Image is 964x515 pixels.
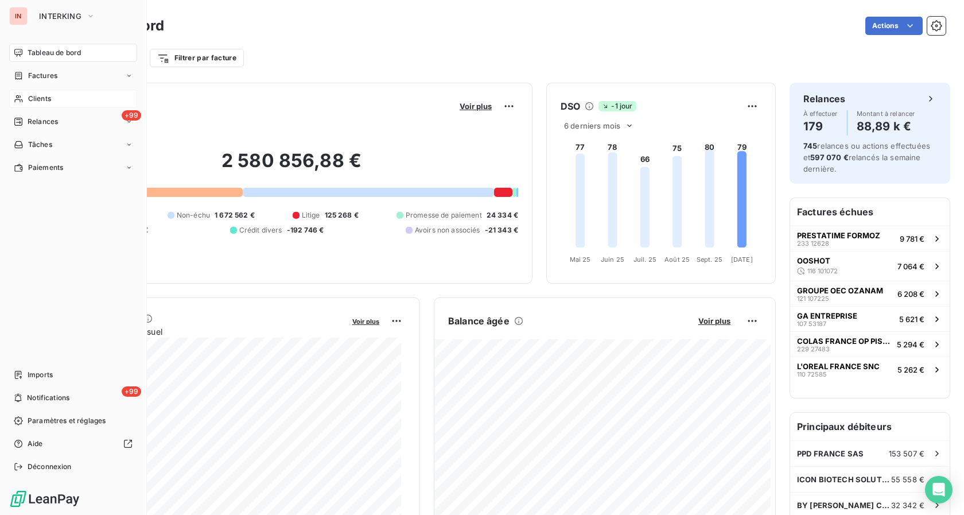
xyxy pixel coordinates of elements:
[790,198,950,226] h6: Factures échues
[803,92,845,106] h6: Relances
[925,476,953,504] div: Open Intercom Messenger
[865,17,923,35] button: Actions
[150,49,244,67] button: Filtrer par facture
[797,475,891,484] span: ICON BIOTECH SOLUTION
[897,365,924,374] span: 5 262 €
[215,210,255,220] span: 1 672 562 €
[570,255,591,264] tspan: Mai 25
[487,210,518,220] span: 24 334 €
[9,490,80,508] img: Logo LeanPay
[797,240,829,247] span: 233 12628
[797,320,826,327] span: 107 53187
[797,336,892,346] span: COLAS FRANCE OP PISTE 1
[460,102,492,111] span: Voir plus
[797,346,830,353] span: 229 27483
[349,316,383,326] button: Voir plus
[28,48,81,58] span: Tableau de bord
[28,71,57,81] span: Factures
[790,226,950,251] button: PRESTATIME FORMOZ233 126289 781 €
[797,311,857,320] span: GA ENTREPRISE
[302,210,320,220] span: Litige
[803,141,817,150] span: 745
[65,149,518,184] h2: 2 580 856,88 €
[797,371,827,378] span: 110 72585
[807,268,838,274] span: 116 101072
[415,225,480,235] span: Avoirs non associés
[790,413,950,440] h6: Principaux débiteurs
[797,231,880,240] span: PRESTATIME FORMOZ
[698,316,730,326] span: Voir plus
[485,225,518,235] span: -21 343 €
[897,262,924,271] span: 7 064 €
[598,101,636,111] span: -1 jour
[900,234,924,243] span: 9 781 €
[9,7,28,25] div: IN
[889,449,924,458] span: 153 507 €
[797,501,891,510] span: BY [PERSON_NAME] COMPANIES
[897,289,924,299] span: 6 208 €
[857,117,915,135] h4: 88,89 k €
[28,370,53,380] span: Imports
[797,449,864,458] span: PPD FRANCE SAS
[177,210,210,220] span: Non-échu
[28,416,106,426] span: Paramètres et réglages
[28,94,51,104] span: Clients
[797,362,880,371] span: L'OREAL FRANCE SNC
[790,281,950,306] button: GROUPE OEC OZANAM121 1072256 208 €
[857,110,915,117] span: Montant à relancer
[803,110,838,117] span: À effectuer
[899,315,924,324] span: 5 621 €
[695,316,734,326] button: Voir plus
[456,101,495,111] button: Voir plus
[633,255,656,264] tspan: Juil. 25
[797,286,883,295] span: GROUPE OEC OZANAM
[122,386,141,397] span: +99
[406,210,482,220] span: Promesse de paiement
[731,255,753,264] tspan: [DATE]
[28,117,58,127] span: Relances
[810,153,848,162] span: 597 070 €
[28,462,72,472] span: Déconnexion
[891,501,924,510] span: 32 342 €
[803,117,838,135] h4: 179
[28,162,63,173] span: Paiements
[564,121,620,130] span: 6 derniers mois
[790,251,950,281] button: OOSHOT116 1010727 064 €
[27,393,69,403] span: Notifications
[790,306,950,331] button: GA ENTREPRISE107 531875 621 €
[448,314,510,328] h6: Balance âgée
[790,357,950,382] button: L'OREAL FRANCE SNC110 725855 262 €
[9,435,137,453] a: Aide
[122,110,141,121] span: +99
[891,475,924,484] span: 55 558 €
[897,340,924,349] span: 5 294 €
[797,295,829,302] span: 121 107225
[803,141,930,173] span: relances ou actions effectuées et relancés la semaine dernière.
[697,255,722,264] tspan: Sept. 25
[601,255,624,264] tspan: Juin 25
[65,326,344,338] span: Chiffre d'affaires mensuel
[352,317,379,326] span: Voir plus
[28,439,43,449] span: Aide
[790,331,950,357] button: COLAS FRANCE OP PISTE 1229 274835 294 €
[239,225,282,235] span: Crédit divers
[561,99,580,113] h6: DSO
[28,140,52,150] span: Tâches
[287,225,324,235] span: -192 746 €
[664,255,690,264] tspan: Août 25
[39,11,81,21] span: INTERKING
[325,210,359,220] span: 125 268 €
[797,256,830,265] span: OOSHOT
